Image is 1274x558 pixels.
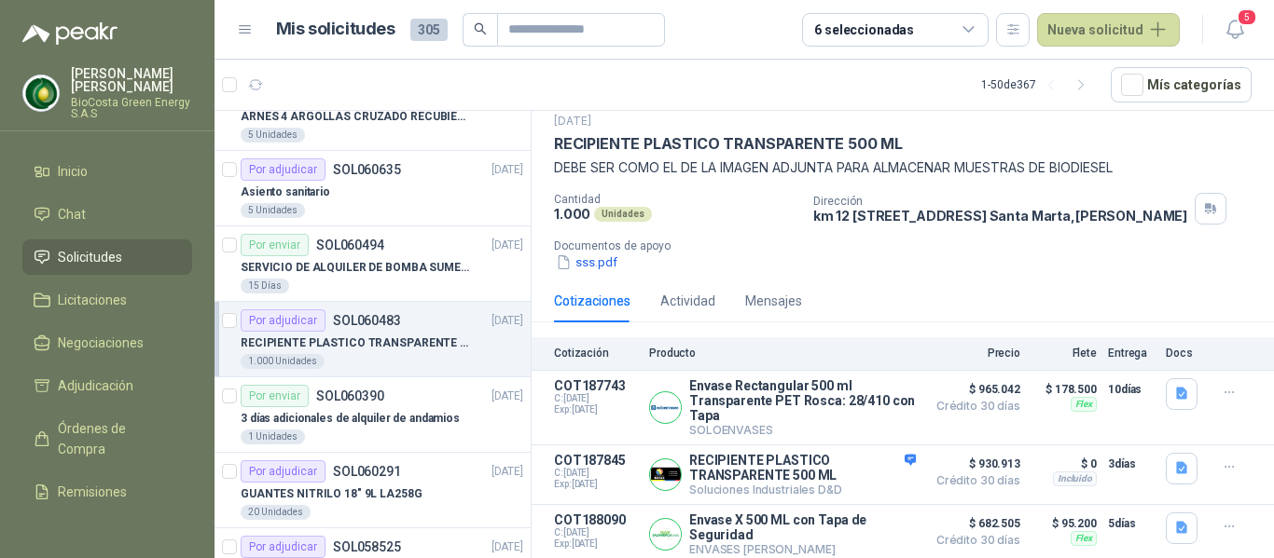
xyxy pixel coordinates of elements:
[23,75,59,111] img: Company Logo
[22,325,192,361] a: Negociaciones
[554,134,903,154] p: RECIPIENTE PLASTICO TRANSPARENTE 500 ML
[689,483,916,497] p: Soluciones Industriales D&D
[745,291,802,311] div: Mensajes
[1032,378,1097,401] p: $ 178.500
[22,197,192,232] a: Chat
[333,314,401,327] p: SOL060483
[554,252,619,272] button: sss.pdf
[241,485,422,503] p: GUANTES NITRILO 18" 9L LA258G
[554,291,630,311] div: Cotizaciones
[241,279,289,293] div: 15 Días
[333,163,401,176] p: SOL060635
[814,20,914,40] div: 6 seleccionadas
[927,347,1020,360] p: Precio
[316,238,384,252] p: SOL060494
[215,226,531,302] a: Por enviarSOL060494[DATE] SERVICIO DE ALQUILER DE BOMBA SUMERGIBLE DE 1 HP15 Días
[927,475,1020,486] span: Crédito 30 días
[58,418,174,459] span: Órdenes de Compra
[71,67,192,93] p: [PERSON_NAME] [PERSON_NAME]
[813,208,1187,224] p: km 12 [STREET_ADDRESS] Santa Marta , [PERSON_NAME]
[241,334,473,352] p: RECIPIENTE PLASTICO TRANSPARENTE 500 ML
[554,113,591,130] p: [DATE]
[927,535,1020,546] span: Crédito 30 días
[492,388,523,405] p: [DATE]
[1053,471,1097,486] div: Incluido
[492,463,523,481] p: [DATE]
[474,22,487,35] span: search
[241,259,473,277] p: SERVICIO DE ALQUILER DE BOMBA SUMERGIBLE DE 1 HP
[241,354,325,369] div: 1.000 Unidades
[981,70,1096,100] div: 1 - 50 de 367
[22,282,192,318] a: Licitaciones
[650,392,681,423] img: Company Logo
[492,312,523,330] p: [DATE]
[554,453,638,468] p: COT187845
[71,97,192,119] p: BioCosta Green Energy S.A.S
[58,333,144,353] span: Negociaciones
[58,375,133,396] span: Adjudicación
[927,512,1020,535] span: $ 682.505
[1037,13,1180,47] button: Nueva solicitud
[241,203,305,218] div: 5 Unidades
[554,393,638,404] span: C: [DATE]
[554,527,638,538] span: C: [DATE]
[316,389,384,402] p: SOL060390
[215,302,531,377] a: Por adjudicarSOL060483[DATE] RECIPIENTE PLASTICO TRANSPARENTE 500 ML1.000 Unidades
[660,291,715,311] div: Actividad
[241,429,305,444] div: 1 Unidades
[927,453,1020,475] span: $ 930.913
[1218,13,1252,47] button: 5
[554,239,1267,252] p: Documentos de apoyo
[22,474,192,510] a: Remisiones
[554,206,590,222] p: 1.000
[650,459,681,490] img: Company Logo
[215,151,531,226] a: Por adjudicarSOL060635[DATE] Asiento sanitario5 Unidades
[649,347,916,360] p: Producto
[927,378,1020,401] span: $ 965.042
[689,542,916,556] p: ENVASES [PERSON_NAME]
[22,22,118,45] img: Logo peakr
[689,423,916,437] p: SOLOENVASES
[58,161,88,182] span: Inicio
[554,468,638,479] span: C: [DATE]
[215,75,531,151] a: Por adjudicarSOL060656[DATE] ARNES 4 ARGOLLAS CRUZADO RECUBIERTO PVC5 Unidades
[1108,453,1155,475] p: 3 días
[492,237,523,254] p: [DATE]
[241,410,460,428] p: 3 días adicionales de alquiler de andamios
[241,128,305,143] div: 5 Unidades
[1108,347,1155,360] p: Entrega
[241,108,473,126] p: ARNES 4 ARGOLLAS CRUZADO RECUBIERTO PVC
[241,309,325,332] div: Por adjudicar
[594,207,652,222] div: Unidades
[813,195,1187,208] p: Dirección
[241,460,325,483] div: Por adjudicar
[554,479,638,490] span: Exp: [DATE]
[58,247,122,267] span: Solicitudes
[58,482,127,502] span: Remisiones
[241,536,325,558] div: Por adjudicar
[1108,378,1155,401] p: 10 días
[333,540,401,553] p: SOL058525
[492,161,523,179] p: [DATE]
[22,411,192,467] a: Órdenes de Compra
[554,157,1252,178] p: DEBE SER COMO EL DE LA IMAGEN ADJUNTA PARA ALMACENAR MUESTRAS DE BIODIESEL
[554,193,798,206] p: Cantidad
[58,290,127,310] span: Licitaciones
[22,154,192,189] a: Inicio
[241,158,325,181] div: Por adjudicar
[241,234,309,256] div: Por enviar
[689,378,916,423] p: Envase Rectangular 500 ml Transparente PET Rosca: 28/410 con Tapa
[241,184,330,201] p: Asiento sanitario
[554,347,638,360] p: Cotización
[492,538,523,556] p: [DATE]
[1111,67,1252,102] button: Mís categorías
[22,239,192,275] a: Solicitudes
[276,16,395,43] h1: Mis solicitudes
[689,512,916,542] p: Envase X 500 ML con Tapa de Seguridad
[1166,347,1203,360] p: Docs
[215,377,531,453] a: Por enviarSOL060390[DATE] 3 días adicionales de alquiler de andamios1 Unidades
[554,538,638,550] span: Exp: [DATE]
[333,465,401,478] p: SOL060291
[650,519,681,550] img: Company Logo
[241,385,309,407] div: Por enviar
